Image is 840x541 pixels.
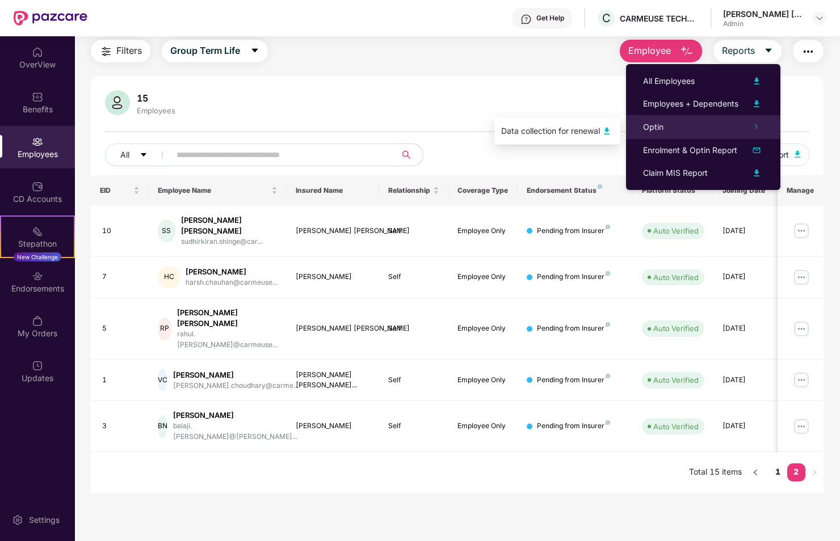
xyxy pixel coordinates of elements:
[653,323,699,334] div: Auto Verified
[457,421,509,432] div: Employee Only
[457,323,509,334] div: Employee Only
[795,151,800,158] img: svg+xml;base64,PHN2ZyB4bWxucz0iaHR0cDovL3d3dy53My5vcmcvMjAwMC9zdmciIHhtbG5zOnhsaW5rPSJodHRwOi8vd3...
[102,323,140,334] div: 5
[653,225,699,236] div: Auto Verified
[388,421,439,432] div: Self
[158,415,167,438] div: BN
[792,268,810,286] img: manageButton
[388,226,439,236] div: Self
[296,226,370,236] div: [PERSON_NAME] [PERSON_NAME]
[805,463,824,481] button: right
[792,222,810,240] img: manageButton
[600,124,614,138] img: svg+xml;base64,PHN2ZyB4bWxucz0iaHR0cDovL3d3dy53My5vcmcvMjAwMC9zdmciIHhtbG5zOnhsaW5rPSJodHRwOi8vd3...
[296,370,370,391] div: [PERSON_NAME] [PERSON_NAME]...
[173,410,297,421] div: [PERSON_NAME]
[158,219,175,242] div: SS
[140,151,148,160] span: caret-down
[173,421,297,442] div: balaji.[PERSON_NAME]@[PERSON_NAME]...
[723,9,803,19] div: [PERSON_NAME] [PERSON_NAME]
[457,375,509,386] div: Employee Only
[158,318,172,340] div: RP
[598,184,602,189] img: svg+xml;base64,PHN2ZyB4bWxucz0iaHR0cDovL3d3dy53My5vcmcvMjAwMC9zdmciIHdpZHRoPSI4IiBoZWlnaHQ9IjgiIH...
[750,74,763,88] img: svg+xml;base64,PHN2ZyB4bWxucz0iaHR0cDovL3d3dy53My5vcmcvMjAwMC9zdmciIHhtbG5zOnhsaW5rPSJodHRwOi8vd3...
[26,514,63,526] div: Settings
[457,226,509,236] div: Employee Only
[14,11,87,26] img: New Pazcare Logo
[628,44,671,58] span: Employee
[457,272,509,282] div: Employee Only
[787,463,805,480] a: 2
[606,322,610,327] img: svg+xml;base64,PHN2ZyB4bWxucz0iaHR0cDovL3d3dy53My5vcmcvMjAwMC9zdmciIHdpZHRoPSI4IiBoZWlnaHQ9IjgiIH...
[723,19,803,28] div: Admin
[643,122,663,132] span: Optin
[388,323,439,334] div: Self
[32,360,43,371] img: svg+xml;base64,PHN2ZyBpZD0iVXBkYXRlZCIgeG1sbnM9Imh0dHA6Ly93d3cudzMub3JnLzIwMDAvc3ZnIiB3aWR0aD0iMj...
[102,375,140,386] div: 1
[606,420,610,425] img: svg+xml;base64,PHN2ZyB4bWxucz0iaHR0cDovL3d3dy53My5vcmcvMjAwMC9zdmciIHdpZHRoPSI4IiBoZWlnaHQ9IjgiIH...
[120,149,129,161] span: All
[91,175,149,206] th: EID
[643,167,708,179] div: Claim MIS Report
[722,44,755,58] span: Reports
[750,166,763,180] img: svg+xml;base64,PHN2ZyB4bWxucz0iaHR0cDovL3d3dy53My5vcmcvMjAwMC9zdmciIHhtbG5zOnhsaW5rPSJodHRwOi8vd3...
[723,226,774,236] div: [DATE]
[181,236,278,247] div: sudhirkiran.shinge@car...
[602,11,611,25] span: C
[448,175,518,206] th: Coverage Type
[296,323,370,334] div: [PERSON_NAME] [PERSON_NAME]
[764,46,773,56] span: caret-down
[102,226,140,236] div: 10
[643,144,737,157] div: Enrolment & Optin Report
[769,463,787,481] li: 1
[1,238,74,250] div: Stepathon
[606,225,610,229] img: svg+xml;base64,PHN2ZyB4bWxucz0iaHR0cDovL3d3dy53My5vcmcvMjAwMC9zdmciIHdpZHRoPSI4IiBoZWlnaHQ9IjgiIH...
[801,45,815,58] img: svg+xml;base64,PHN2ZyB4bWxucz0iaHR0cDovL3d3dy53My5vcmcvMjAwMC9zdmciIHdpZHRoPSIyNCIgaGVpZ2h0PSIyNC...
[388,186,431,195] span: Relationship
[388,272,439,282] div: Self
[746,463,765,481] button: left
[537,421,610,432] div: Pending from Insurer
[91,40,150,62] button: Filters
[149,175,287,206] th: Employee Name
[173,370,299,381] div: [PERSON_NAME]
[620,13,699,24] div: CARMEUSE TECHNOLOGIES INDIA PRIVATE LIMITED
[713,40,782,62] button: Reportscaret-down
[170,44,240,58] span: Group Term Life
[723,375,774,386] div: [DATE]
[750,97,763,111] img: svg+xml;base64,PHN2ZyB4bWxucz0iaHR0cDovL3d3dy53My5vcmcvMjAwMC9zdmciIHhtbG5zOnhsaW5rPSJodHRwOi8vd3...
[287,175,379,206] th: Insured Name
[379,175,448,206] th: Relationship
[181,215,278,236] div: [PERSON_NAME] [PERSON_NAME]
[12,514,23,526] img: svg+xml;base64,PHN2ZyBpZD0iU2V0dGluZy0yMHgyMCIgeG1sbnM9Imh0dHA6Ly93d3cudzMub3JnLzIwMDAvc3ZnIiB3aW...
[750,143,763,157] img: svg+xml;base64,PHN2ZyB4bWxucz0iaHR0cDovL3d3dy53My5vcmcvMjAwMC9zdmciIHhtbG5zOnhsaW5rPSJodHRwOi8vd3...
[792,417,810,436] img: manageButton
[689,463,742,481] li: Total 15 items
[723,323,774,334] div: [DATE]
[177,329,278,350] div: rahul.[PERSON_NAME]@carmeuse...
[537,226,610,236] div: Pending from Insurer
[520,14,532,25] img: svg+xml;base64,PHN2ZyBpZD0iSGVscC0zMngzMiIgeG1sbnM9Imh0dHA6Ly93d3cudzMub3JnLzIwMDAvc3ZnIiB3aWR0aD...
[537,323,610,334] div: Pending from Insurer
[723,421,774,432] div: [DATE]
[105,90,130,115] img: svg+xml;base64,PHN2ZyB4bWxucz0iaHR0cDovL3d3dy53My5vcmcvMjAwMC9zdmciIHhtbG5zOnhsaW5rPSJodHRwOi8vd3...
[536,14,564,23] div: Get Help
[388,375,439,386] div: Self
[527,186,624,195] div: Endorsement Status
[99,45,113,58] img: svg+xml;base64,PHN2ZyB4bWxucz0iaHR0cDovL3d3dy53My5vcmcvMjAwMC9zdmciIHdpZHRoPSIyNCIgaGVpZ2h0PSIyNC...
[653,374,699,386] div: Auto Verified
[158,369,167,391] div: VC
[296,272,370,282] div: [PERSON_NAME]
[815,14,824,23] img: svg+xml;base64,PHN2ZyBpZD0iRHJvcGRvd24tMzJ4MzIiIHhtbG5zPSJodHRwOi8vd3d3LnczLm9yZy8yMDAwL3N2ZyIgd2...
[606,271,610,276] img: svg+xml;base64,PHN2ZyB4bWxucz0iaHR0cDovL3d3dy53My5vcmcvMjAwMC9zdmciIHdpZHRoPSI4IiBoZWlnaHQ9IjgiIH...
[653,272,699,283] div: Auto Verified
[177,307,278,329] div: [PERSON_NAME] [PERSON_NAME]
[32,226,43,237] img: svg+xml;base64,PHN2ZyB4bWxucz0iaHR0cDovL3d3dy53My5vcmcvMjAwMC9zdmciIHdpZHRoPSIyMSIgaGVpZ2h0PSIyMC...
[680,45,694,58] img: svg+xml;base64,PHN2ZyB4bWxucz0iaHR0cDovL3d3dy53My5vcmcvMjAwMC9zdmciIHhtbG5zOnhsaW5rPSJodHRwOi8vd3...
[792,371,810,389] img: manageButton
[653,421,699,432] div: Auto Verified
[805,463,824,481] li: Next Page
[158,266,180,289] div: HC
[105,143,174,166] button: Allcaret-down
[792,320,810,338] img: manageButton
[395,150,417,159] span: search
